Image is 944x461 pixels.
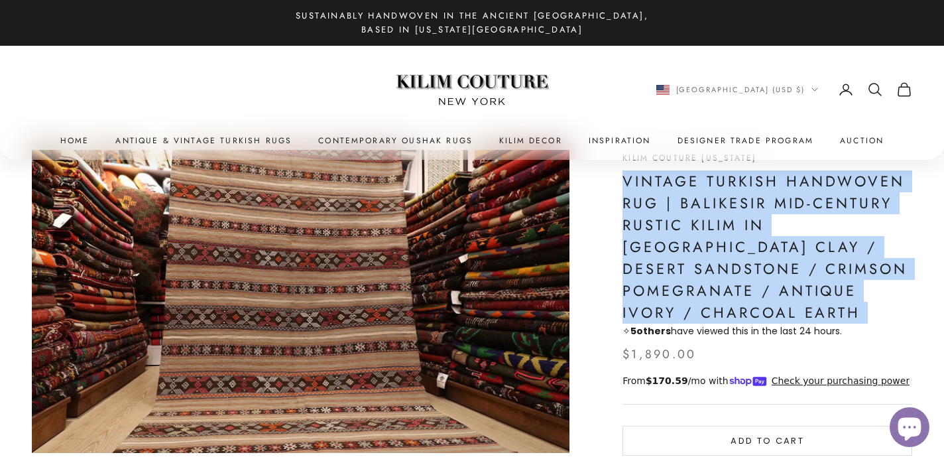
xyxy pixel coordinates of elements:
a: Home [60,134,89,147]
nav: Primary navigation [32,134,912,147]
a: Contemporary Oushak Rugs [318,134,473,147]
a: Auction [840,134,884,147]
strong: others [630,324,671,338]
span: 5 [630,324,636,338]
summary: Kilim Decor [499,134,562,147]
sale-price: $1,890.00 [622,345,696,364]
img: Vintage Turkish Mid-Century Rustic Kilim, handwoven by Anatolian artisans. Featuring traditional ... [32,150,569,452]
h1: Vintage Turkish Handwoven Rug | Balikesir Mid-Century Rustic Kilim in [GEOGRAPHIC_DATA] Clay / De... [622,170,912,324]
a: Antique & Vintage Turkish Rugs [115,134,292,147]
p: ✧ have viewed this in the last 24 hours. [622,324,912,339]
p: Sustainably Handwoven in the Ancient [GEOGRAPHIC_DATA], Based in [US_STATE][GEOGRAPHIC_DATA] [286,9,658,37]
img: United States [656,85,670,95]
span: [GEOGRAPHIC_DATA] (USD $) [676,84,805,96]
a: Inspiration [589,134,651,147]
button: Change country or currency [656,84,819,96]
img: Logo of Kilim Couture New York [389,58,555,121]
nav: Secondary navigation [656,82,913,98]
a: Designer Trade Program [678,134,814,147]
div: Item 1 of 5 [32,150,569,452]
button: Add to cart [622,426,912,455]
inbox-online-store-chat: Shopify online store chat [886,407,933,450]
